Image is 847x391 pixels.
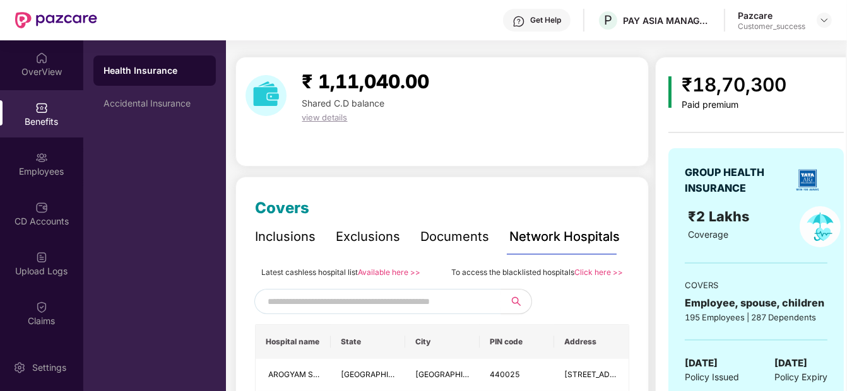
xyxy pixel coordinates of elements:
[451,267,574,277] span: To access the blacklisted hospitals
[564,337,619,347] span: Address
[13,361,26,374] img: svg+xml;base64,PHN2ZyBpZD0iU2V0dGluZy0yMHgyMCIgeG1sbnM9Imh0dHA6Ly93d3cudzMub3JnLzIwMDAvc3ZnIiB3aW...
[358,267,420,277] a: Available here >>
[420,227,489,247] div: Documents
[774,356,807,371] span: [DATE]
[512,15,525,28] img: svg+xml;base64,PHN2ZyBpZD0iSGVscC0zMngzMiIgeG1sbnM9Imh0dHA6Ly93d3cudzMub3JnLzIwMDAvc3ZnIiB3aWR0aD...
[500,289,532,314] button: search
[246,75,287,116] img: download
[302,70,429,93] span: ₹ 1,11,040.00
[530,15,561,25] div: Get Help
[302,98,384,108] span: Shared C.D balance
[774,370,827,384] span: Policy Expiry
[35,102,48,114] img: svg+xml;base64,PHN2ZyBpZD0iQmVuZWZpdHMiIHhtbG5zPSJodHRwOi8vd3d3LnczLm9yZy8yMDAwL3N2ZyIgd2lkdGg9Ij...
[509,227,620,247] div: Network Hospitals
[255,199,309,217] span: Covers
[688,208,753,225] span: ₹2 Lakhs
[685,370,739,384] span: Policy Issued
[819,15,829,25] img: svg+xml;base64,PHN2ZyBpZD0iRHJvcGRvd24tMzJ4MzIiIHhtbG5zPSJodHRwOi8vd3d3LnczLm9yZy8yMDAwL3N2ZyIgd2...
[738,21,805,32] div: Customer_success
[256,325,330,359] th: Hospital name
[688,229,728,240] span: Coverage
[255,227,316,247] div: Inclusions
[685,295,827,311] div: Employee, spouse, children
[685,311,827,324] div: 195 Employees | 287 Dependents
[35,52,48,64] img: svg+xml;base64,PHN2ZyBpZD0iSG9tZSIgeG1sbnM9Imh0dHA6Ly93d3cudzMub3JnLzIwMDAvc3ZnIiB3aWR0aD0iMjAiIG...
[341,370,420,379] span: [GEOGRAPHIC_DATA]
[268,370,418,379] span: AROGYAM SUPER SPECIALITY HOSPITAL
[35,251,48,264] img: svg+xml;base64,PHN2ZyBpZD0iVXBsb2FkX0xvZ3MiIGRhdGEtbmFtZT0iVXBsb2FkIExvZ3MiIHhtbG5zPSJodHRwOi8vd3...
[104,64,206,77] div: Health Insurance
[15,12,97,28] img: New Pazcare Logo
[685,356,718,371] span: [DATE]
[28,361,70,374] div: Settings
[682,100,786,110] div: Paid premium
[35,151,48,164] img: svg+xml;base64,PHN2ZyBpZD0iRW1wbG95ZWVzIiB4bWxucz0iaHR0cDovL3d3dy53My5vcmcvMjAwMC9zdmciIHdpZHRoPS...
[415,370,494,379] span: [GEOGRAPHIC_DATA]
[490,370,520,379] span: 440025
[564,370,638,379] span: [STREET_ADDRESS]
[336,227,400,247] div: Exclusions
[302,112,347,122] span: view details
[668,76,672,108] img: icon
[104,98,206,108] div: Accidental Insurance
[331,325,405,359] th: State
[35,301,48,313] img: svg+xml;base64,PHN2ZyBpZD0iQ2xhaW0iIHhtbG5zPSJodHRwOi8vd3d3LnczLm9yZy8yMDAwL3N2ZyIgd2lkdGg9IjIwIi...
[261,267,358,277] span: Latest cashless hospital list
[738,9,805,21] div: Pazcare
[604,13,612,28] span: P
[682,70,786,100] div: ₹18,70,300
[791,164,824,196] img: insurerLogo
[554,325,629,359] th: Address
[480,325,554,359] th: PIN code
[800,206,841,247] img: policyIcon
[405,325,480,359] th: City
[623,15,711,26] div: PAY ASIA MANAGEMENT PVT LTD
[35,201,48,214] img: svg+xml;base64,PHN2ZyBpZD0iQ0RfQWNjb3VudHMiIGRhdGEtbmFtZT0iQ0QgQWNjb3VudHMiIHhtbG5zPSJodHRwOi8vd3...
[685,165,787,196] div: GROUP HEALTH INSURANCE
[574,267,623,277] a: Click here >>
[685,279,827,291] div: COVERS
[500,296,531,306] span: search
[266,337,320,347] span: Hospital name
